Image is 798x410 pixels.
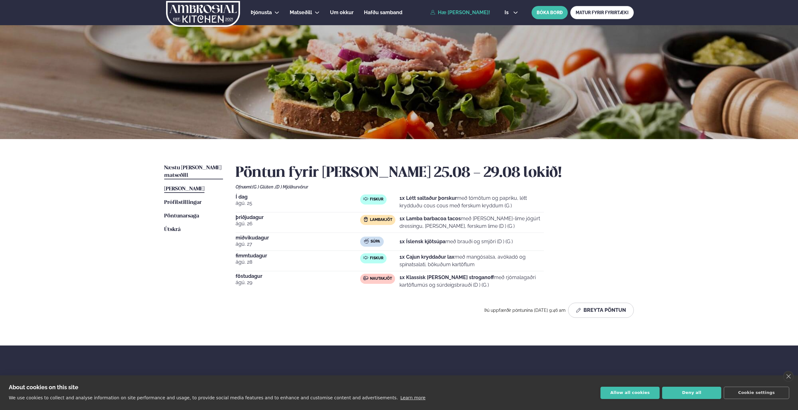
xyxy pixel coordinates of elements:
[251,9,272,16] a: Þjónusta
[484,308,566,313] span: Þú uppfærðir pöntunina [DATE] 9:46 am
[363,217,368,222] img: Lamb.svg
[400,395,426,400] a: Learn more
[330,9,354,15] span: Um okkur
[236,220,360,227] span: ágú. 26
[164,200,202,205] span: Prófílstillingar
[164,212,199,220] a: Pöntunarsaga
[399,274,544,289] p: með rjómalagaðri kartöflumús og súrdeigsbrauði (D ) (G )
[600,387,660,399] button: Allow all cookies
[783,371,794,382] a: close
[164,164,223,179] a: Næstu [PERSON_NAME] matseðill
[364,239,369,244] img: soup.svg
[370,276,392,281] span: Nautakjöt
[371,239,380,244] span: Súpa
[724,387,789,399] button: Cookie settings
[9,384,78,390] strong: About cookies on this site
[236,164,634,182] h2: Pöntun fyrir [PERSON_NAME] 25.08 - 29.08 lokið!
[236,194,360,199] span: Í dag
[399,194,544,210] p: með tómötum og papriku, létt krydduðu cous cous með ferskum kryddum (G )
[363,276,368,281] img: beef.svg
[399,239,445,244] strong: 1x Íslensk kjötsúpa
[236,235,360,240] span: miðvikudagur
[330,9,354,16] a: Um okkur
[499,10,523,15] button: is
[236,240,360,248] span: ágú. 27
[164,226,181,233] a: Útskrá
[290,9,312,15] span: Matseðill
[505,10,511,15] span: is
[164,199,202,206] a: Prófílstillingar
[164,165,221,178] span: Næstu [PERSON_NAME] matseðill
[570,6,634,19] a: MATUR FYRIR FYRIRTÆKI
[236,274,360,279] span: föstudagur
[236,279,360,286] span: ágú. 29
[251,9,272,15] span: Þjónusta
[363,255,368,260] img: fish.svg
[164,185,204,193] a: [PERSON_NAME]
[399,215,544,230] p: með [PERSON_NAME]-lime jógúrt dressingu, [PERSON_NAME], ferskum lime (D ) (G )
[236,258,360,266] span: ágú. 28
[399,254,455,260] strong: 1x Cajun kryddaður lax
[164,186,204,192] span: [PERSON_NAME]
[364,9,402,16] a: Hafðu samband
[430,10,490,15] a: Hæ [PERSON_NAME]!
[236,215,360,220] span: þriðjudagur
[399,238,513,245] p: með brauði og smjöri (D ) (G )
[399,195,457,201] strong: 1x Létt saltaður þorskur
[568,303,634,318] button: Breyta Pöntun
[164,213,199,219] span: Pöntunarsaga
[479,371,527,383] span: Hafðu samband
[236,184,634,189] div: Ofnæmi:
[236,253,360,258] span: fimmtudagur
[399,253,544,268] p: með mangósalsa, avókadó og spínatsalati, bökuðum kartöflum
[532,6,568,19] button: BÓKA BORÐ
[252,184,275,189] span: (G ) Glúten ,
[370,256,383,261] span: Fiskur
[275,184,308,189] span: (D ) Mjólkurvörur
[236,199,360,207] span: ágú. 25
[364,9,402,15] span: Hafðu samband
[399,274,494,280] strong: 1x Klassísk [PERSON_NAME] stroganoff
[363,196,368,201] img: fish.svg
[399,216,461,222] strong: 1x Lamba barbacoa tacos
[9,395,398,400] p: We use cookies to collect and analyse information on site performance and usage, to provide socia...
[164,227,181,232] span: Útskrá
[290,9,312,16] a: Matseðill
[662,387,721,399] button: Deny all
[370,197,383,202] span: Fiskur
[165,1,241,27] img: logo
[370,217,392,222] span: Lambakjöt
